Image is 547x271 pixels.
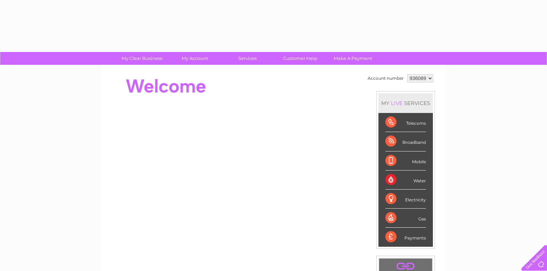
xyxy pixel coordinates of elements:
[390,100,404,106] div: LIVE
[272,52,329,65] a: Customer Help
[385,228,426,246] div: Payments
[366,72,405,84] td: Account number
[166,52,223,65] a: My Account
[324,52,382,65] a: Make A Payment
[378,93,433,113] div: MY SERVICES
[385,171,426,190] div: Water
[385,190,426,209] div: Electricity
[385,113,426,132] div: Telecoms
[385,151,426,171] div: Mobile
[113,52,171,65] a: My Clear Business
[385,209,426,228] div: Gas
[385,132,426,151] div: Broadband
[219,52,276,65] a: Services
